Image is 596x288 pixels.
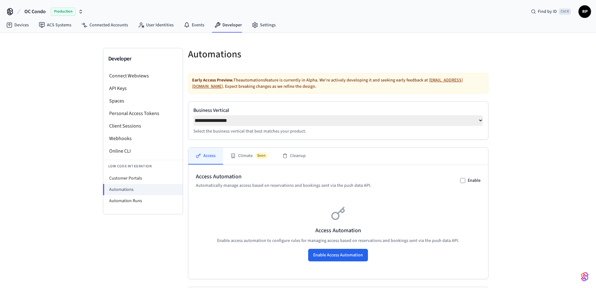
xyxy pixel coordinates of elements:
button: Enable Access Automation [308,249,368,261]
p: Select the business vertical that best matches your product. [193,128,483,134]
div: Find by IDCtrl K [526,6,576,17]
h2: Access Automation [196,172,371,181]
img: SeamLogoGradient.69752ec5.svg [581,272,588,282]
li: Personal Access Tokens [103,107,183,120]
li: Connect Webviews [103,70,183,82]
span: OC Condo [24,8,46,15]
li: Customer Portals [103,173,183,184]
span: RP [579,6,590,17]
span: Soon [255,153,267,159]
li: Spaces [103,95,183,107]
a: Events [179,19,209,31]
a: ACS Systems [34,19,76,31]
a: Settings [247,19,281,31]
label: Enable [468,177,481,184]
a: Connected Accounts [76,19,133,31]
a: Devices [1,19,34,31]
span: Find by ID [538,8,557,15]
label: Business Vertical [193,107,483,114]
li: Webhooks [103,132,183,145]
button: Cleanup [275,148,313,165]
li: Client Sessions [103,120,183,132]
a: User Identities [133,19,179,31]
li: Low Code Integration [103,160,183,173]
span: Ctrl K [559,8,571,15]
a: [EMAIL_ADDRESS][DOMAIN_NAME] [192,77,463,90]
p: Automatically manage access based on reservations and bookings sent via the push data API. [196,182,371,189]
li: API Keys [103,82,183,95]
button: ClimateSoon [223,148,275,165]
span: Production [51,8,76,16]
h3: Access Automation [196,226,481,235]
li: Online CLI [103,145,183,157]
button: RP [578,5,591,18]
li: Automations [103,184,183,195]
h5: Automations [188,48,334,61]
strong: Early Access Preview. [192,77,233,83]
button: Access [188,148,223,165]
h3: Developer [108,55,178,63]
li: Automation Runs [103,195,183,207]
div: The automations feature is currently in Alpha. We're actively developing it and seeking early fee... [188,73,488,94]
p: Enable access automation to configure rules for managing access based on reservations and booking... [196,238,481,244]
a: Developer [209,19,247,31]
